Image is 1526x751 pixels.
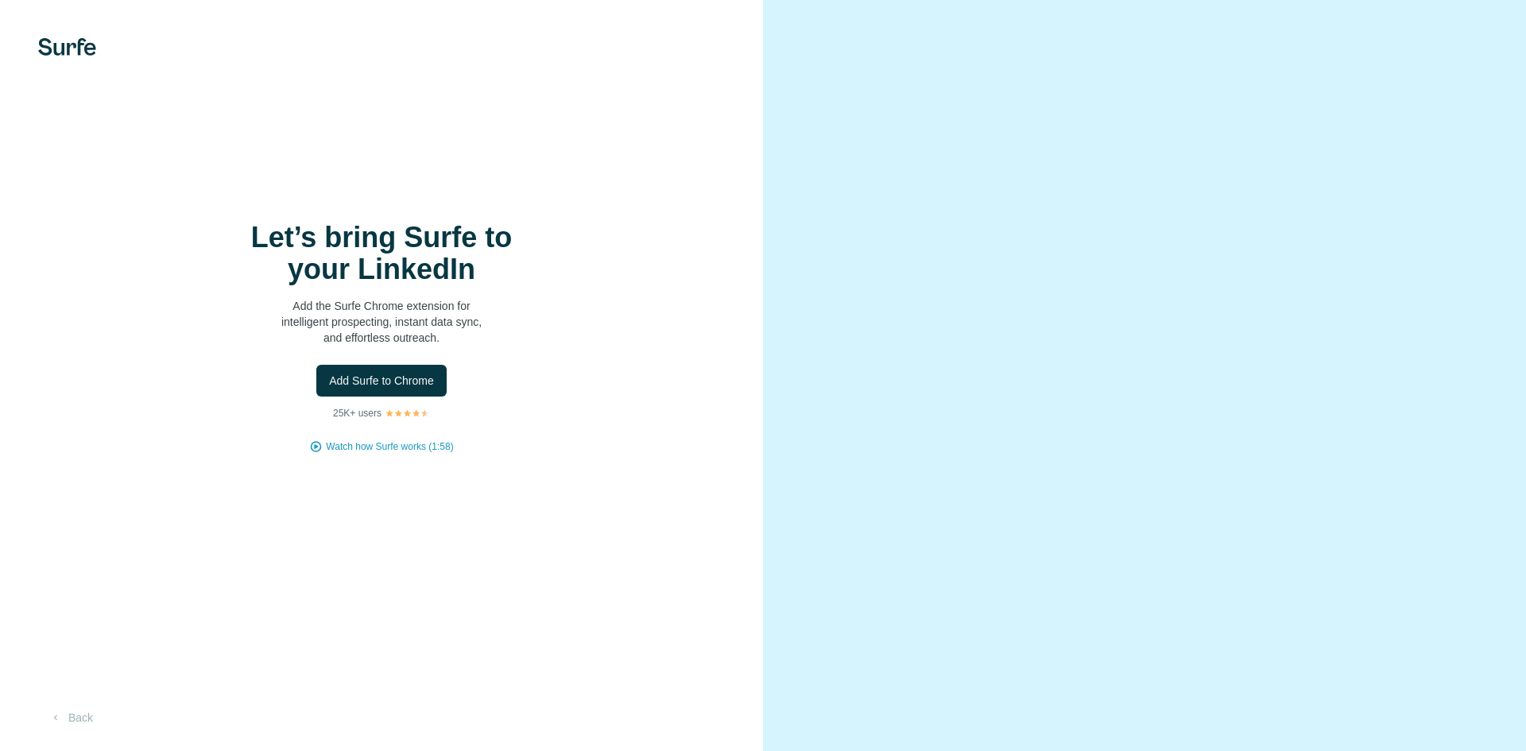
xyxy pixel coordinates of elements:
[223,222,540,285] h1: Let’s bring Surfe to your LinkedIn
[38,703,104,732] button: Back
[333,406,381,420] p: 25K+ users
[329,373,434,389] span: Add Surfe to Chrome
[38,38,96,56] img: Surfe's logo
[316,365,447,397] button: Add Surfe to Chrome
[326,439,453,454] button: Watch how Surfe works (1:58)
[223,298,540,346] p: Add the Surfe Chrome extension for intelligent prospecting, instant data sync, and effortless out...
[385,408,430,418] img: Rating Stars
